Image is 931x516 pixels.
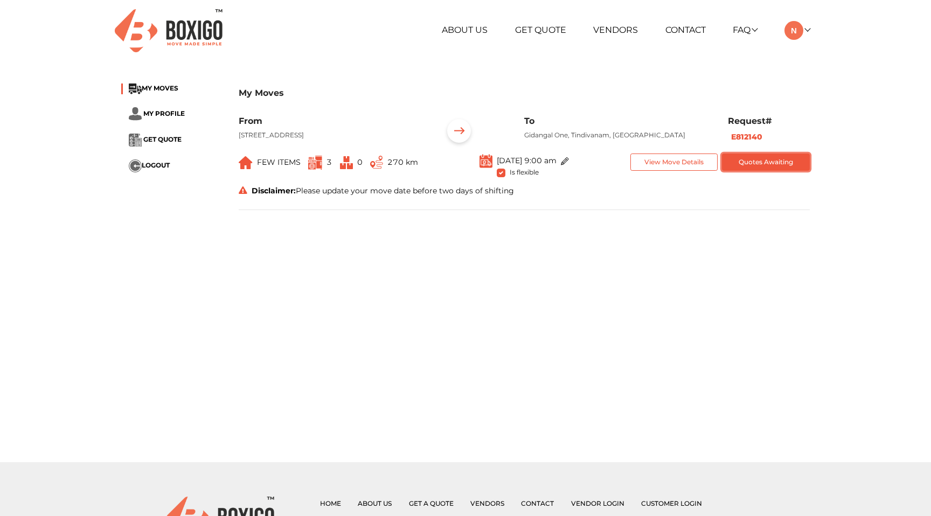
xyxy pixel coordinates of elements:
[480,154,492,168] img: ...
[129,109,185,117] a: ... MY PROFILE
[326,157,332,167] span: 3
[129,83,142,94] img: ...
[143,136,182,144] span: GET QUOTE
[524,130,712,140] p: Gidangal One, Tindivanam, [GEOGRAPHIC_DATA]
[129,159,142,172] img: ...
[252,186,296,196] strong: Disclaimer:
[231,185,818,197] div: Please update your move date before two days of shifting
[722,154,810,171] button: Quotes Awaiting
[497,155,557,165] span: [DATE] 9:00 am
[571,499,624,507] a: Vendor Login
[515,25,566,35] a: Get Quote
[370,156,383,169] img: ...
[239,130,426,140] p: [STREET_ADDRESS]
[308,156,322,170] img: ...
[129,136,182,144] a: ... GET QUOTE
[728,131,766,143] button: E812140
[593,25,638,35] a: Vendors
[239,156,253,169] img: ...
[239,116,426,126] h6: From
[142,162,170,170] span: LOGOUT
[129,159,170,172] button: ...LOGOUT
[387,157,418,167] span: 270 km
[129,85,178,93] a: ...MY MOVES
[733,25,757,35] a: FAQ
[731,132,762,142] b: E812140
[115,9,223,52] img: Boxigo
[143,109,185,117] span: MY PROFILE
[239,88,810,98] h3: My Moves
[257,157,301,167] span: FEW ITEMS
[561,157,569,165] img: ...
[142,85,178,93] span: MY MOVES
[510,166,539,176] span: Is flexible
[409,499,454,507] a: Get a Quote
[340,156,353,169] img: ...
[665,25,706,35] a: Contact
[357,157,363,167] span: 0
[521,499,554,507] a: Contact
[728,116,810,126] h6: Request#
[358,499,392,507] a: About Us
[320,499,341,507] a: Home
[470,499,504,507] a: Vendors
[630,154,718,171] button: View Move Details
[641,499,702,507] a: Customer Login
[442,116,476,149] img: ...
[129,134,142,147] img: ...
[442,25,488,35] a: About Us
[129,107,142,121] img: ...
[524,116,712,126] h6: To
